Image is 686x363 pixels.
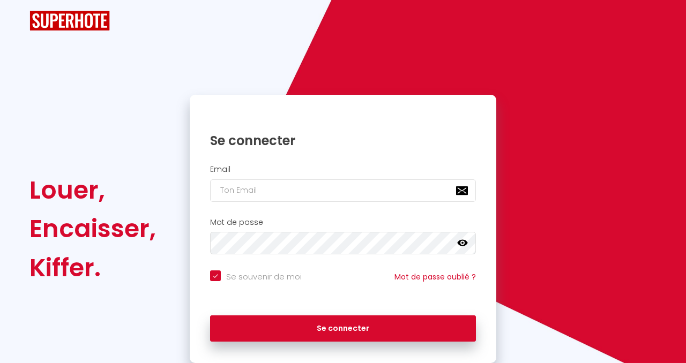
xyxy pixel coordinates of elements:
[29,171,156,209] div: Louer,
[210,132,476,149] h1: Se connecter
[29,248,156,287] div: Kiffer.
[29,11,110,31] img: SuperHote logo
[394,271,476,282] a: Mot de passe oublié ?
[210,315,476,342] button: Se connecter
[210,218,476,227] h2: Mot de passe
[210,165,476,174] h2: Email
[210,179,476,202] input: Ton Email
[29,209,156,248] div: Encaisser,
